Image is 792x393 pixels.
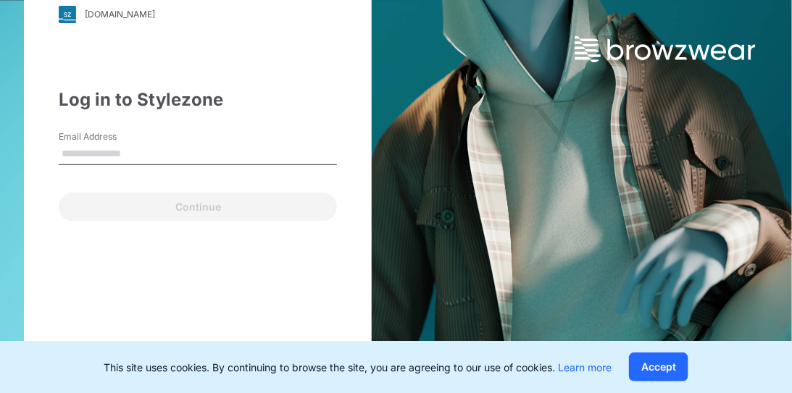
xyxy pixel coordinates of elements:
label: Email Address [59,130,160,143]
a: [DOMAIN_NAME] [59,6,337,23]
div: [DOMAIN_NAME] [85,9,155,20]
div: Log in to Stylezone [59,87,337,113]
button: Accept [629,352,688,381]
img: svg+xml;base64,PHN2ZyB3aWR0aD0iMjgiIGhlaWdodD0iMjgiIHZpZXdCb3g9IjAgMCAyOCAyOCIgZmlsbD0ibm9uZSIgeG... [59,6,76,23]
a: Learn more [558,361,612,373]
img: browzwear-logo.73288ffb.svg [575,36,756,62]
p: This site uses cookies. By continuing to browse the site, you are agreeing to our use of cookies. [104,360,612,375]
